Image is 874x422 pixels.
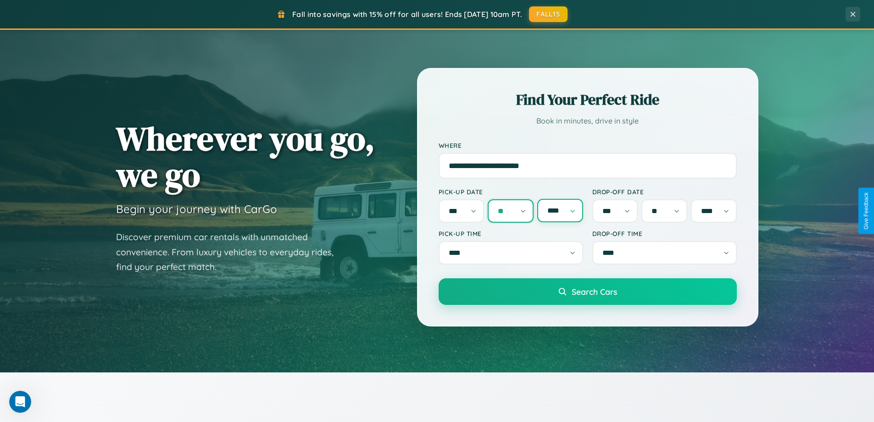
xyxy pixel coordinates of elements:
[592,188,737,196] label: Drop-off Date
[439,278,737,305] button: Search Cars
[116,202,277,216] h3: Begin your journey with CarGo
[116,120,375,193] h1: Wherever you go, we go
[292,10,522,19] span: Fall into savings with 15% off for all users! Ends [DATE] 10am PT.
[863,192,869,230] div: Give Feedback
[529,6,568,22] button: FALL15
[439,230,583,237] label: Pick-up Time
[116,230,345,275] p: Discover premium car rentals with unmatched convenience. From luxury vehicles to everyday rides, ...
[592,230,737,237] label: Drop-off Time
[572,287,617,297] span: Search Cars
[439,188,583,196] label: Pick-up Date
[439,90,737,110] h2: Find Your Perfect Ride
[439,114,737,128] p: Book in minutes, drive in style
[439,141,737,149] label: Where
[9,391,31,413] iframe: Intercom live chat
